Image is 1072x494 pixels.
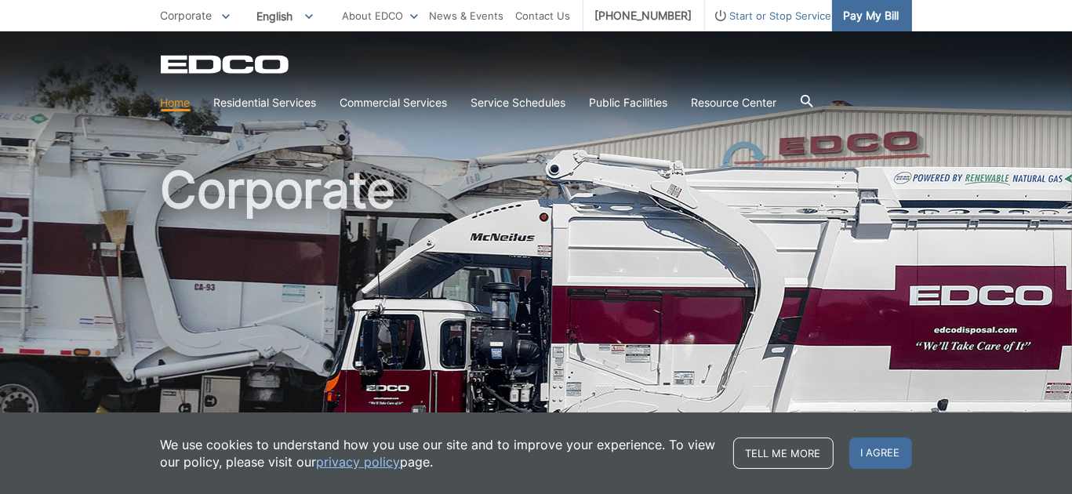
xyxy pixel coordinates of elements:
[340,94,448,111] a: Commercial Services
[516,7,571,24] a: Contact Us
[692,94,777,111] a: Resource Center
[161,9,213,22] span: Corporate
[245,3,325,29] span: English
[733,438,834,469] a: Tell me more
[161,94,191,111] a: Home
[430,7,504,24] a: News & Events
[590,94,668,111] a: Public Facilities
[343,7,418,24] a: About EDCO
[161,55,291,74] a: EDCD logo. Return to the homepage.
[471,94,566,111] a: Service Schedules
[317,453,401,470] a: privacy policy
[161,436,718,470] p: We use cookies to understand how you use our site and to improve your experience. To view our pol...
[849,438,912,469] span: I agree
[844,7,899,24] span: Pay My Bill
[214,94,317,111] a: Residential Services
